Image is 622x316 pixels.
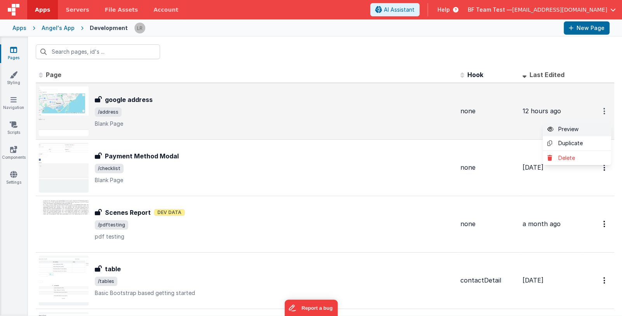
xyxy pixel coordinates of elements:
[384,6,415,14] span: AI Assistant
[512,6,607,14] span: [EMAIL_ADDRESS][DOMAIN_NAME]
[543,136,611,151] a: Duplicate
[66,6,89,14] span: Servers
[105,6,138,14] span: File Assets
[543,151,611,165] a: Delete
[35,6,50,14] span: Apps
[468,6,512,14] span: BF Team Test —
[437,6,450,14] span: Help
[468,6,616,14] button: BF Team Test — [EMAIL_ADDRESS][DOMAIN_NAME]
[370,3,420,16] button: AI Assistant
[284,300,338,316] iframe: Marker.io feedback button
[543,122,611,136] a: Preview
[543,122,611,165] div: Options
